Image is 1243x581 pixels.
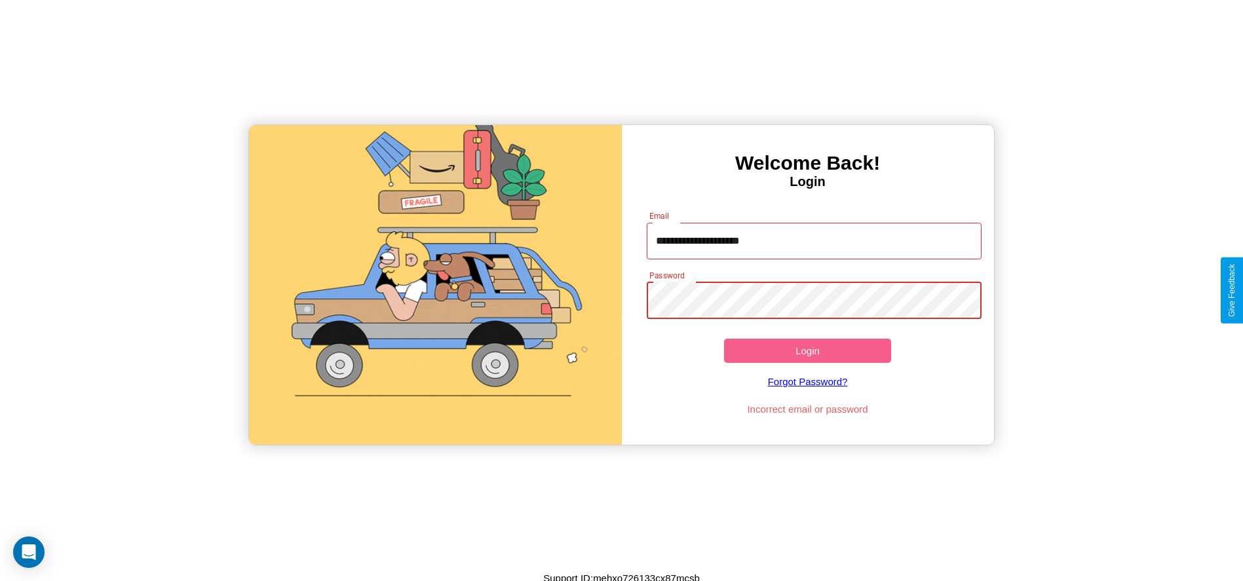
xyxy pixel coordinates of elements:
img: gif [249,125,621,445]
div: Open Intercom Messenger [13,536,45,568]
a: Forgot Password? [640,363,975,400]
h4: Login [622,174,994,189]
label: Password [649,270,684,281]
button: Login [724,339,892,363]
div: Give Feedback [1227,264,1236,317]
h3: Welcome Back! [622,152,994,174]
label: Email [649,210,670,221]
p: Incorrect email or password [640,400,975,418]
